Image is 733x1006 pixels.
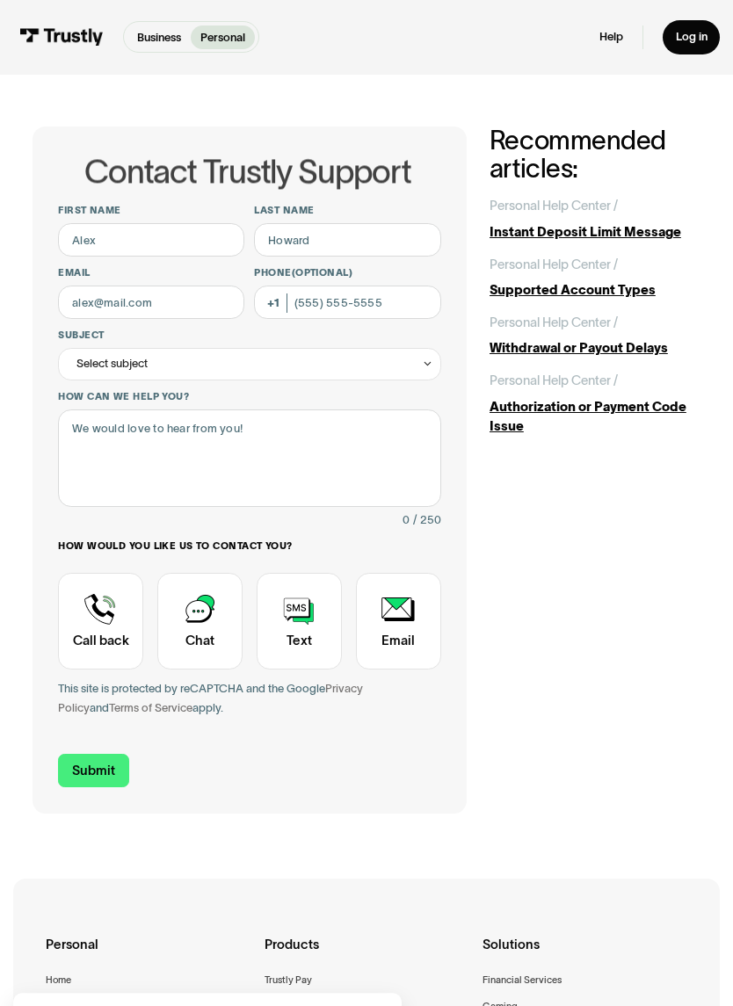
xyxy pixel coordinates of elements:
a: Personal Help Center /Withdrawal or Payout Delays [490,313,700,358]
input: Alex [58,223,244,257]
input: (555) 555-5555 [254,286,440,319]
input: Submit [58,754,128,788]
a: Personal Help Center /Supported Account Types [490,255,700,300]
label: Phone [254,266,440,279]
div: / 250 [413,510,441,530]
input: Howard [254,223,440,257]
form: Contact Trustly Support [58,204,440,787]
a: Personal Help Center /Instant Deposit Limit Message [490,196,700,242]
div: Personal Help Center / [490,255,618,274]
div: Instant Deposit Limit Message [490,222,700,242]
label: Last name [254,204,440,217]
div: Select subject [76,354,148,373]
h1: Contact Trustly Support [54,155,440,191]
label: Email [58,266,244,279]
label: How can we help you? [58,390,440,403]
h2: Recommended articles: [490,127,700,184]
a: Help [599,30,623,45]
span: (Optional) [292,267,352,278]
div: Withdrawal or Payout Delays [490,338,700,358]
div: Supported Account Types [490,280,700,300]
a: Personal [191,25,255,49]
a: Home [46,972,71,988]
p: Personal [200,29,245,46]
div: Personal [46,935,250,972]
div: Products [265,935,469,972]
div: Select subject [58,348,440,380]
img: Trustly Logo [19,28,104,46]
div: Personal Help Center / [490,371,618,390]
a: Financial Services [483,972,562,988]
a: Personal Help Center /Authorization or Payment Code Issue [490,371,700,436]
div: Authorization or Payment Code Issue [490,397,700,436]
label: First name [58,204,244,217]
input: alex@mail.com [58,286,244,319]
p: Business [137,29,181,46]
div: Solutions [483,935,687,972]
a: Terms of Service [109,701,192,714]
div: Personal Help Center / [490,196,618,215]
div: Log in [676,30,708,45]
div: This site is protected by reCAPTCHA and the Google and apply. [58,679,440,718]
label: How would you like us to contact you? [58,539,440,553]
a: Business [127,25,191,49]
div: 0 [403,510,410,530]
div: Personal Help Center / [490,313,618,332]
label: Subject [58,329,440,342]
a: Trustly Pay [265,972,312,988]
a: Log in [663,20,720,54]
